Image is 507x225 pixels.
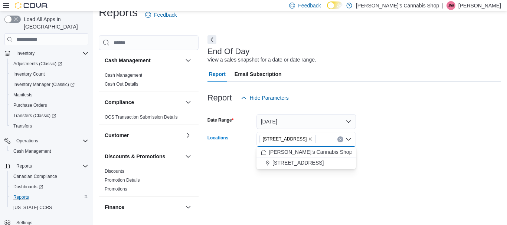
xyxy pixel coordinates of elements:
span: Cash Management [13,148,51,154]
span: Reports [13,162,88,171]
button: Finance [105,204,182,211]
span: Transfers (Classic) [13,113,56,119]
button: Inventory Count [7,69,91,79]
span: Reports [13,194,29,200]
a: Cash Management [105,73,142,78]
button: Cash Management [184,56,193,65]
span: OCS Transaction Submission Details [105,114,178,120]
span: Cash Management [10,147,88,156]
img: Cova [15,2,48,9]
div: Compliance [99,113,199,125]
button: Compliance [184,98,193,107]
button: Canadian Compliance [7,171,91,182]
a: Inventory Manager (Classic) [10,80,78,89]
span: Discounts [105,168,124,174]
button: [PERSON_NAME]'s Cannabis Shop [256,147,356,158]
h3: Customer [105,132,129,139]
a: Reports [10,193,32,202]
a: OCS Transaction Submission Details [105,115,178,120]
span: Feedback [298,2,321,9]
span: Report [209,67,226,82]
a: Feedback [142,7,180,22]
button: [STREET_ADDRESS] [256,158,356,168]
button: Hide Parameters [238,90,292,105]
a: Transfers (Classic) [10,111,59,120]
span: [STREET_ADDRESS] [263,135,307,143]
span: Inventory [13,49,88,58]
button: Inventory [13,49,37,58]
h3: Finance [105,204,124,211]
button: Operations [1,136,91,146]
span: Canadian Compliance [13,173,57,179]
span: Transfers [10,122,88,130]
button: Purchase Orders [7,100,91,110]
h1: Reports [99,5,138,20]
button: [DATE] [256,114,356,129]
span: Purchase Orders [10,101,88,110]
h3: End Of Day [207,47,250,56]
a: Adjustments (Classic) [7,59,91,69]
button: Customer [184,131,193,140]
span: [US_STATE] CCRS [13,205,52,211]
h3: Discounts & Promotions [105,153,165,160]
p: | [442,1,444,10]
span: Reports [10,193,88,202]
p: [PERSON_NAME]'s Cannabis Shop [356,1,439,10]
span: Adjustments (Classic) [10,59,88,68]
button: Inventory [1,48,91,59]
span: Inventory Manager (Classic) [13,82,75,87]
a: Purchase Orders [10,101,50,110]
span: Inventory Count [10,70,88,79]
span: Email Subscription [235,67,282,82]
a: Cash Management [10,147,54,156]
span: Load All Apps in [GEOGRAPHIC_DATA] [21,16,88,30]
a: Discounts [105,169,124,174]
div: Choose from the following options [256,147,356,168]
span: Purchase Orders [13,102,47,108]
p: [PERSON_NAME] [458,1,501,10]
button: Transfers [7,121,91,131]
a: Canadian Compliance [10,172,60,181]
a: Promotion Details [105,178,140,183]
a: Dashboards [10,182,46,191]
a: Transfers [10,122,35,130]
span: Operations [16,138,38,144]
a: [US_STATE] CCRS [10,203,55,212]
input: Dark Mode [327,1,343,9]
span: Manifests [10,90,88,99]
span: Dashboards [10,182,88,191]
span: Washington CCRS [10,203,88,212]
button: Operations [13,136,41,145]
button: Cash Management [105,57,182,64]
div: View a sales snapshot for a date or date range. [207,56,316,64]
button: Reports [1,161,91,171]
a: Dashboards [7,182,91,192]
label: Locations [207,135,229,141]
span: Cash Out Details [105,81,138,87]
a: Transfers (Classic) [7,110,91,121]
button: Cash Management [7,146,91,156]
button: Finance [184,203,193,212]
a: Adjustments (Classic) [10,59,65,68]
a: Promotions [105,186,127,192]
button: Compliance [105,99,182,106]
button: Manifests [7,90,91,100]
span: JW [448,1,454,10]
h3: Report [207,93,232,102]
span: Transfers [13,123,32,129]
button: Discounts & Promotions [105,153,182,160]
div: Discounts & Promotions [99,167,199,196]
div: Cash Management [99,71,199,92]
span: Feedback [154,11,177,19]
span: Reports [16,163,32,169]
a: Inventory Count [10,70,48,79]
span: Manifests [13,92,32,98]
button: Clear input [337,136,343,142]
label: Date Range [207,117,234,123]
a: Manifests [10,90,35,99]
span: Transfers (Classic) [10,111,88,120]
button: Next [207,35,216,44]
span: Inventory [16,50,35,56]
button: Reports [7,192,91,202]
